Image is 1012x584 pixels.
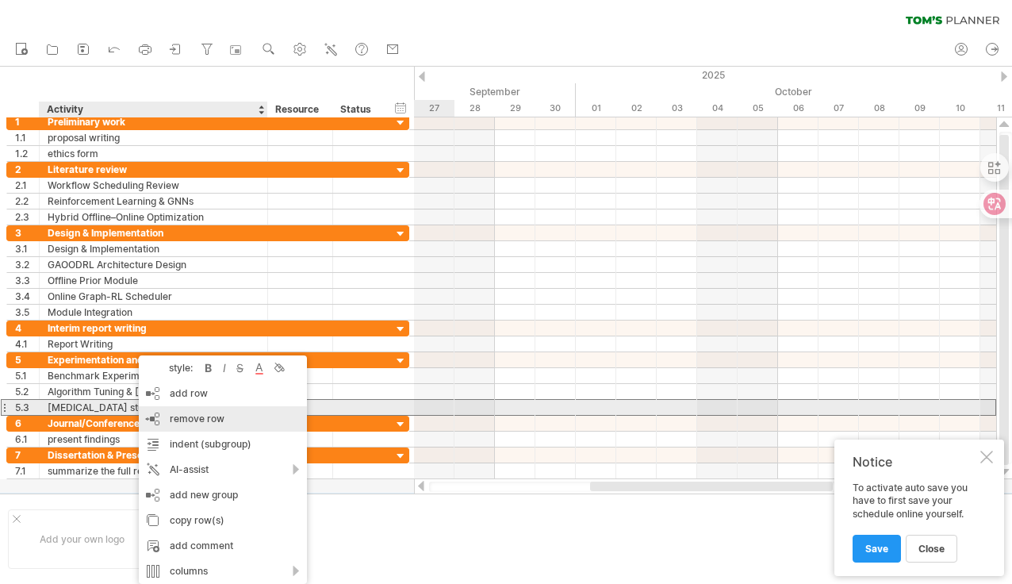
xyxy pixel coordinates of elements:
[918,543,945,555] span: close
[15,432,39,447] div: 6.1
[340,102,375,117] div: Status
[48,194,259,209] div: Reinforcement Learning & GNNs
[697,100,738,117] div: Saturday, 4 October 2025
[576,100,616,117] div: Wednesday, 1 October 2025
[48,305,259,320] div: Module Integration
[139,533,307,559] div: add comment
[15,130,39,145] div: 1.1
[170,413,224,425] span: remove row
[15,336,39,352] div: 4.1
[15,225,39,240] div: 3
[15,114,39,129] div: 1
[15,178,39,193] div: 2.1
[48,368,259,383] div: Benchmark Experiments
[657,100,697,117] div: Friday, 3 October 2025
[48,432,259,447] div: present findings
[48,416,259,431] div: Journal/Conference Paper
[48,146,259,161] div: ethics form
[48,321,259,336] div: Interim report writing
[15,257,39,272] div: 3.2
[899,100,940,117] div: Thursday, 9 October 2025
[15,352,39,367] div: 5
[15,241,39,256] div: 3.1
[778,100,818,117] div: Monday, 6 October 2025
[15,463,39,478] div: 7.1
[15,162,39,177] div: 2
[275,102,324,117] div: Resource
[48,257,259,272] div: GAOODRL Architecture Design
[48,209,259,225] div: Hybrid Offline–Online Optimization
[48,178,259,193] div: Workflow Scheduling Review
[48,273,259,288] div: Offline Prior Module
[15,194,39,209] div: 2.2
[738,100,778,117] div: Sunday, 5 October 2025
[48,352,259,367] div: Experimentation and improvement
[535,100,576,117] div: Tuesday, 30 September 2025
[139,482,307,508] div: add new group
[853,454,977,470] div: Notice
[48,225,259,240] div: Design & Implementation
[414,100,454,117] div: Saturday, 27 September 2025
[616,100,657,117] div: Thursday, 2 October 2025
[15,146,39,161] div: 1.2
[264,509,397,522] div: ....
[264,548,397,562] div: ....
[853,535,901,563] a: Save
[15,321,39,336] div: 4
[48,114,259,129] div: Preliminary work
[15,305,39,320] div: 3.5
[818,100,859,117] div: Tuesday, 7 October 2025
[859,100,899,117] div: Wednesday, 8 October 2025
[145,362,201,374] div: style:
[139,508,307,533] div: copy row(s)
[139,381,307,406] div: add row
[906,535,957,563] a: close
[48,448,259,463] div: Dissertation & Presentation
[48,130,259,145] div: proposal writing
[47,102,259,117] div: Activity
[865,543,888,555] span: Save
[139,432,307,457] div: indent (subgroup)
[15,416,39,431] div: 6
[48,241,259,256] div: Design & Implementation
[495,100,535,117] div: Monday, 29 September 2025
[15,289,39,304] div: 3.4
[454,100,495,117] div: Sunday, 28 September 2025
[48,400,259,415] div: [MEDICAL_DATA] studies
[48,289,259,304] div: Online Graph-RL Scheduler
[15,368,39,383] div: 5.1
[15,384,39,399] div: 5.2
[940,100,980,117] div: Friday, 10 October 2025
[15,400,39,415] div: 5.3
[48,336,259,352] div: Report Writing
[8,509,156,569] div: Add your own logo
[48,463,259,478] div: summarize the full research outcomes
[15,209,39,225] div: 2.3
[15,273,39,288] div: 3.3
[139,457,307,482] div: AI-assist
[48,384,259,399] div: Algorithm Tuning & [MEDICAL_DATA]
[48,162,259,177] div: Literature review
[139,559,307,584] div: columns
[264,528,397,542] div: ....
[15,448,39,463] div: 7
[853,482,977,562] div: To activate auto save you have to first save your schedule online yourself.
